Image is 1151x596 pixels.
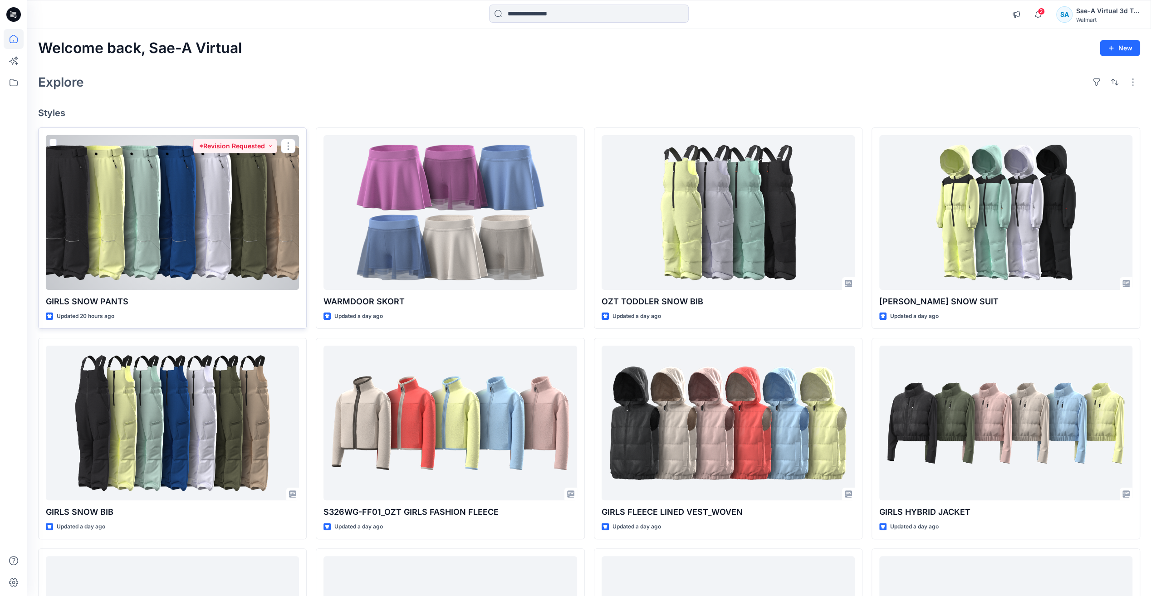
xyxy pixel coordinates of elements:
[602,346,855,500] a: GIRLS FLEECE LINED VEST_WOVEN
[1038,8,1045,15] span: 2
[46,506,299,518] p: GIRLS SNOW BIB
[57,312,114,321] p: Updated 20 hours ago
[46,295,299,308] p: GIRLS SNOW PANTS
[334,312,383,321] p: Updated a day ago
[612,522,661,532] p: Updated a day ago
[602,295,855,308] p: OZT TODDLER SNOW BIB
[38,40,242,57] h2: Welcome back, Sae-A Virtual
[879,346,1132,500] a: GIRLS HYBRID JACKET
[879,295,1132,308] p: [PERSON_NAME] SNOW SUIT
[323,346,577,500] a: S326WG-FF01_OZT GIRLS FASHION FLEECE
[879,506,1132,518] p: GIRLS HYBRID JACKET
[1100,40,1140,56] button: New
[46,346,299,500] a: GIRLS SNOW BIB
[323,295,577,308] p: WARMDOOR SKORT
[1076,5,1140,16] div: Sae-A Virtual 3d Team
[602,506,855,518] p: GIRLS FLEECE LINED VEST_WOVEN
[323,506,577,518] p: S326WG-FF01_OZT GIRLS FASHION FLEECE
[612,312,661,321] p: Updated a day ago
[1056,6,1073,23] div: SA
[46,135,299,290] a: GIRLS SNOW PANTS
[602,135,855,290] a: OZT TODDLER SNOW BIB
[890,522,939,532] p: Updated a day ago
[57,522,105,532] p: Updated a day ago
[890,312,939,321] p: Updated a day ago
[1076,16,1140,23] div: Walmart
[323,135,577,290] a: WARMDOOR SKORT
[879,135,1132,290] a: OZT TODDLER SNOW SUIT
[334,522,383,532] p: Updated a day ago
[38,75,84,89] h2: Explore
[38,107,1140,118] h4: Styles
